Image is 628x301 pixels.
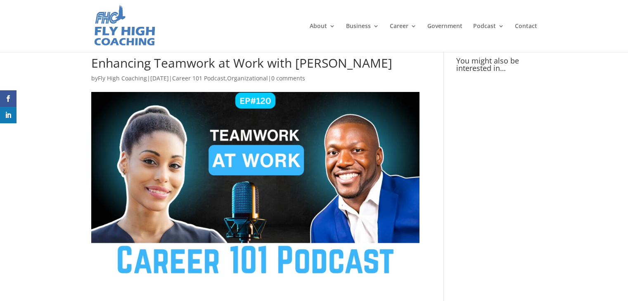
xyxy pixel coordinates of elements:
span: [DATE] [150,74,169,82]
img: advertisement [456,76,537,138]
a: Contact [515,23,537,52]
a: Government [427,23,462,52]
a: About [310,23,335,52]
a: Business [346,23,379,52]
a: Fly High Coaching [98,74,147,82]
img: Fly High Coaching [93,4,156,48]
a: 0 comments [271,74,305,82]
a: Career [390,23,417,52]
h4: You might also be interested in… [456,57,537,76]
h1: Enhancing Teamwork at Work with [PERSON_NAME] [91,57,419,73]
img: Teamwork at Work [91,92,419,276]
a: Organizational [227,74,268,82]
a: Podcast [473,23,504,52]
p: by | | , | [91,73,419,89]
a: Career 101 Podcast [172,74,225,82]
